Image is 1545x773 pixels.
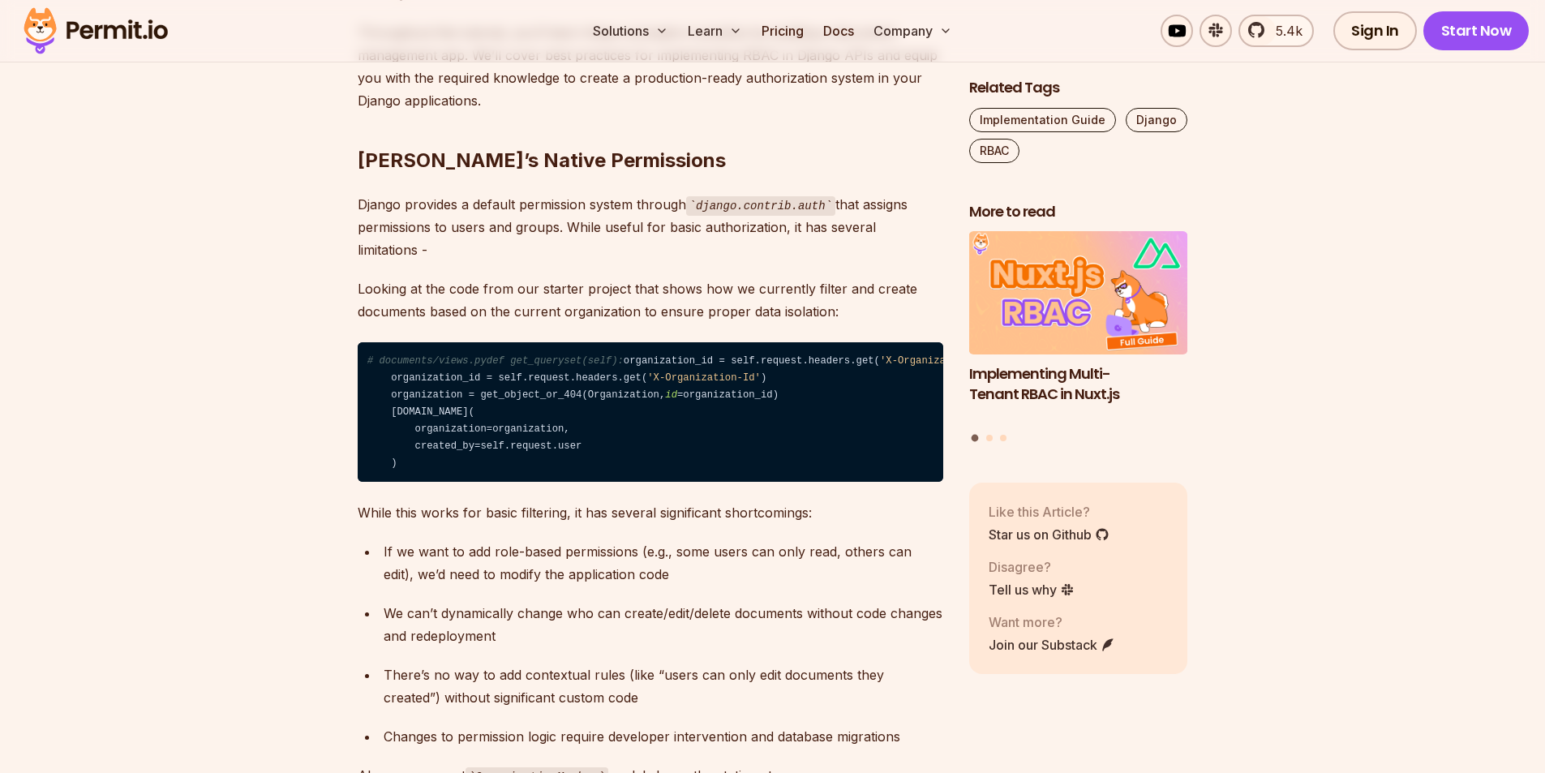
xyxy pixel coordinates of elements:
[969,108,1116,132] a: Implementation Guide
[384,540,943,586] div: If we want to add role-based permissions (e.g., some users can only read, others can edit), we’d ...
[358,83,943,174] h2: [PERSON_NAME]’s Native Permissions
[989,612,1115,632] p: Want more?
[817,15,860,47] a: Docs
[969,139,1019,163] a: RBAC
[969,232,1188,444] div: Posts
[969,232,1188,425] a: Implementing Multi-Tenant RBAC in Nuxt.jsImplementing Multi-Tenant RBAC in Nuxt.js
[989,580,1075,599] a: Tell us why
[969,232,1188,425] li: 1 of 3
[986,435,993,441] button: Go to slide 2
[647,372,761,384] span: 'X-Organization-Id'
[972,435,979,442] button: Go to slide 1
[867,15,959,47] button: Company
[989,502,1109,522] p: Like this Article?
[358,193,943,262] p: Django provides a default permission system through that assigns permissions to users and groups....
[358,277,943,323] p: Looking at the code from our starter project that shows how we currently filter and create docume...
[1333,11,1417,50] a: Sign In
[969,202,1188,222] h2: More to read
[16,3,175,58] img: Permit logo
[1266,21,1303,41] span: 5.4k
[384,602,943,647] div: We can’t dynamically change who can create/edit/delete documents without code changes and redeplo...
[686,196,835,216] code: django.contrib.auth
[1126,108,1187,132] a: Django
[384,725,943,748] div: Changes to permission logic require developer intervention and database migrations
[665,389,677,401] span: id
[367,355,624,367] span: # documents/views.pydef get_queryset(self):
[969,232,1188,355] img: Implementing Multi-Tenant RBAC in Nuxt.js
[989,525,1109,544] a: Star us on Github
[880,355,994,367] span: 'X-Organization-Id'
[755,15,810,47] a: Pricing
[1000,435,1006,441] button: Go to slide 3
[586,15,675,47] button: Solutions
[358,501,943,524] p: While this works for basic filtering, it has several significant shortcomings:
[969,364,1188,405] h3: Implementing Multi-Tenant RBAC in Nuxt.js
[384,663,943,709] div: There’s no way to add contextual rules (like “users can only edit documents they created”) withou...
[681,15,749,47] button: Learn
[969,78,1188,98] h2: Related Tags
[989,635,1115,655] a: Join our Substack
[989,557,1075,577] p: Disagree?
[358,342,943,482] code: organization_id = self.request.headers.get( ) organization_id: Document.objects.none() Document.o...
[1238,15,1314,47] a: 5.4k
[1423,11,1530,50] a: Start Now
[358,21,943,112] p: Throughout this tutorial, you’ll learn these concepts in practice by building a document manageme...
